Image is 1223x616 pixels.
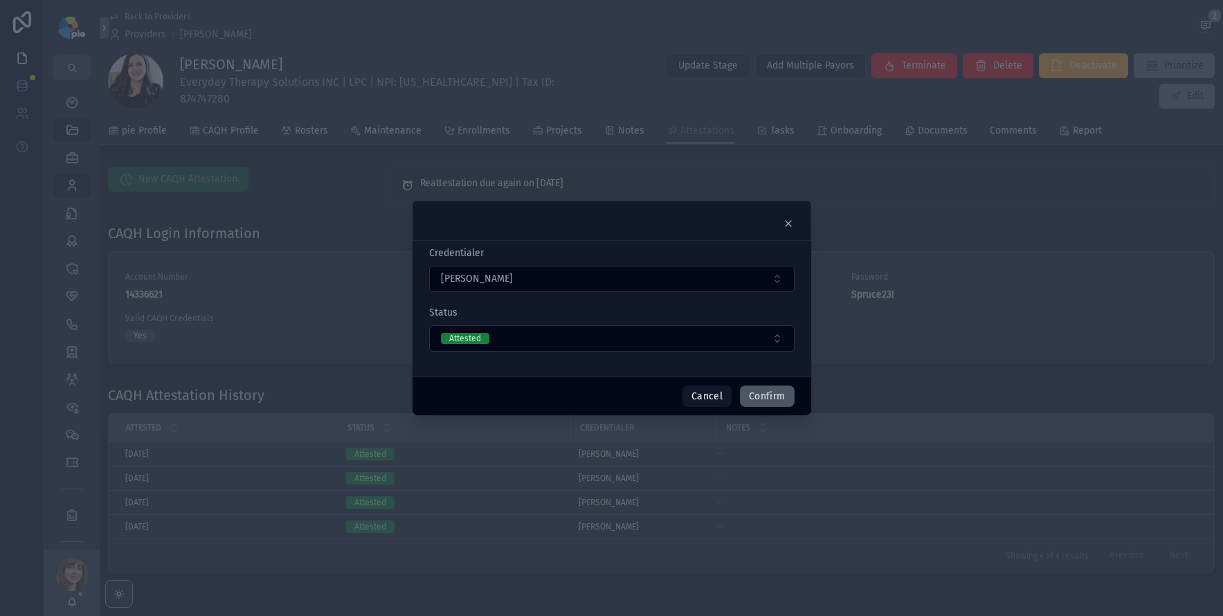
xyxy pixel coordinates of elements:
[429,325,795,352] button: Select Button
[449,333,481,344] div: Attested
[429,247,484,259] span: Credentialer
[740,386,794,408] button: Confirm
[441,272,513,286] span: [PERSON_NAME]
[682,386,732,408] button: Cancel
[429,266,795,292] button: Select Button
[429,307,458,318] span: Status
